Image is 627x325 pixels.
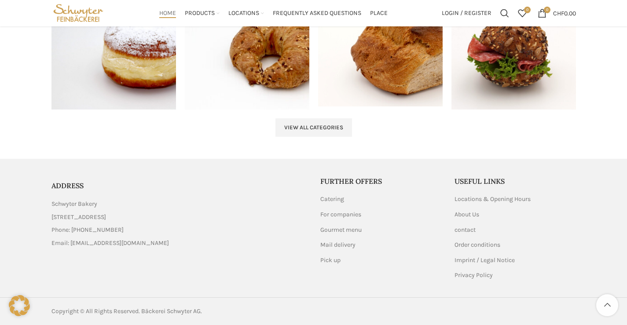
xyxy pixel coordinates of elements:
[455,271,494,280] a: Privacy Policy
[455,211,479,218] font: About Us
[320,177,382,186] font: Further offers
[455,226,476,234] font: contact
[455,226,477,234] a: contact
[370,9,388,17] font: Place
[320,195,345,204] a: Catering
[455,177,505,186] font: Useful links
[437,4,496,22] a: Login / Register
[513,4,531,22] div: My wish list
[185,9,215,17] font: Products
[273,4,361,22] a: Frequently Asked Questions
[320,210,362,219] a: For companies
[596,294,618,316] a: Scroll to top button
[185,4,220,22] a: Products
[455,256,515,264] font: Imprint / Legal Notice
[455,241,500,248] font: Order conditions
[51,200,97,208] font: Schwyter Bakery
[284,124,343,131] font: View all categories
[320,195,344,203] font: Catering
[320,256,341,264] font: Pick up
[320,211,361,218] font: For companies
[320,226,363,234] a: Gourmet menu
[51,213,106,221] font: [STREET_ADDRESS]
[370,4,388,22] a: Place
[513,4,531,22] a: 0
[533,4,580,22] a: 0 CHF0.00
[442,9,491,17] font: Login / Register
[51,238,307,248] a: List item link
[455,210,480,219] a: About Us
[159,9,176,17] font: Home
[275,118,352,137] a: View all categories
[526,7,528,12] font: 0
[228,4,264,22] a: Locations
[544,7,550,13] span: 0
[273,9,361,17] font: Frequently Asked Questions
[553,9,576,17] bdi: 0.00
[110,4,437,22] div: Main navigation
[455,271,493,279] font: Privacy Policy
[553,9,564,17] span: CHF
[51,181,84,190] font: ADDRESS
[51,307,202,315] font: Copyright © All Rights Reserved. Bäckerei Schwyter AG.
[455,256,516,265] a: Imprint / Legal Notice
[159,4,176,22] a: Home
[496,4,513,22] a: Seek
[51,225,307,235] a: List item link
[455,195,532,204] a: Locations & Opening Hours
[455,195,531,203] font: Locations & Opening Hours
[320,241,356,249] a: Mail delivery
[320,226,362,234] font: Gourmet menu
[320,241,356,248] font: Mail delivery
[228,9,259,17] font: Locations
[320,256,341,265] a: Pick up
[455,241,501,249] a: Order conditions
[51,9,106,16] a: Site logo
